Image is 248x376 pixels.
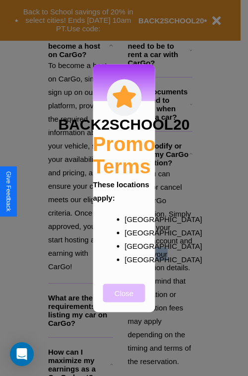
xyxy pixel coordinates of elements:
[10,342,34,366] div: Open Intercom Messenger
[124,226,143,239] p: [GEOGRAPHIC_DATA]
[124,252,143,266] p: [GEOGRAPHIC_DATA]
[93,180,149,202] b: These locations apply:
[103,284,145,302] button: Close
[124,212,143,226] p: [GEOGRAPHIC_DATA]
[58,116,189,133] h3: BACK2SCHOOL20
[124,239,143,252] p: [GEOGRAPHIC_DATA]
[5,171,12,212] div: Give Feedback
[93,133,156,177] h2: Promo Terms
